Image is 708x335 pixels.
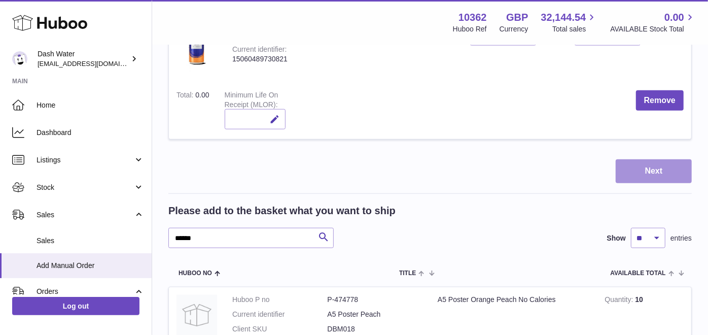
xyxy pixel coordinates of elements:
[500,24,528,34] div: Currency
[664,11,684,24] span: 0.00
[636,90,684,111] button: Remove
[328,310,423,319] dd: A5 Poster Peach
[458,11,487,24] strong: 10362
[37,210,133,220] span: Sales
[225,91,278,111] label: Minimum Life On Receipt (MLOR)
[37,100,144,110] span: Home
[328,295,423,305] dd: P-474778
[38,49,129,69] div: Dash Water
[168,204,396,218] h2: Please add to the basket what you want to ship
[610,11,696,34] a: 0.00 AVAILABLE Stock Total
[607,233,626,243] label: Show
[670,233,692,243] span: entries
[37,236,144,246] span: Sales
[232,54,288,64] div: 15060489730821
[453,24,487,34] div: Huboo Ref
[232,310,328,319] dt: Current identifier
[295,9,463,83] td: 12x Orange Flavoured Sparkling Water 330ml can
[37,261,144,271] span: Add Manual Order
[232,45,287,56] div: Current identifier
[12,297,139,315] a: Log out
[232,324,328,334] dt: Client SKU
[328,324,423,334] dd: DBM018
[179,270,212,277] span: Huboo no
[38,59,149,68] span: [EMAIL_ADDRESS][DOMAIN_NAME]
[37,128,144,138] span: Dashboard
[541,11,586,24] span: 32,144.54
[616,159,692,183] button: Next
[232,295,328,305] dt: Huboo P no
[605,295,635,306] strong: Quantity
[12,51,27,66] img: bea@dash-water.com
[176,91,195,102] label: Total
[195,91,209,99] span: 0.00
[506,11,528,24] strong: GBP
[399,270,416,277] span: Title
[610,24,696,34] span: AVAILABLE Stock Total
[37,183,133,192] span: Stock
[552,24,597,34] span: Total sales
[37,287,133,296] span: Orders
[611,270,666,277] span: AVAILABLE Total
[541,11,597,34] a: 32,144.54 Total sales
[37,155,133,165] span: Listings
